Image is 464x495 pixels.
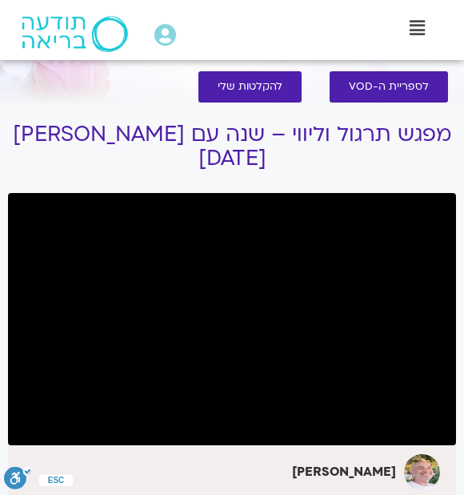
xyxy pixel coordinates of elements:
h1: מפגש תרגול וליווי – שנה עם [PERSON_NAME] [DATE] [8,123,456,171]
a: להקלטות שלי [198,71,302,103]
strong: [PERSON_NAME] [292,463,396,481]
a: לספריית ה-VOD [330,71,448,103]
img: תודעה בריאה [22,16,128,52]
span: להקלטות שלי [218,81,282,93]
span: לספריית ה-VOD [349,81,429,93]
img: רון אלון [404,454,440,490]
